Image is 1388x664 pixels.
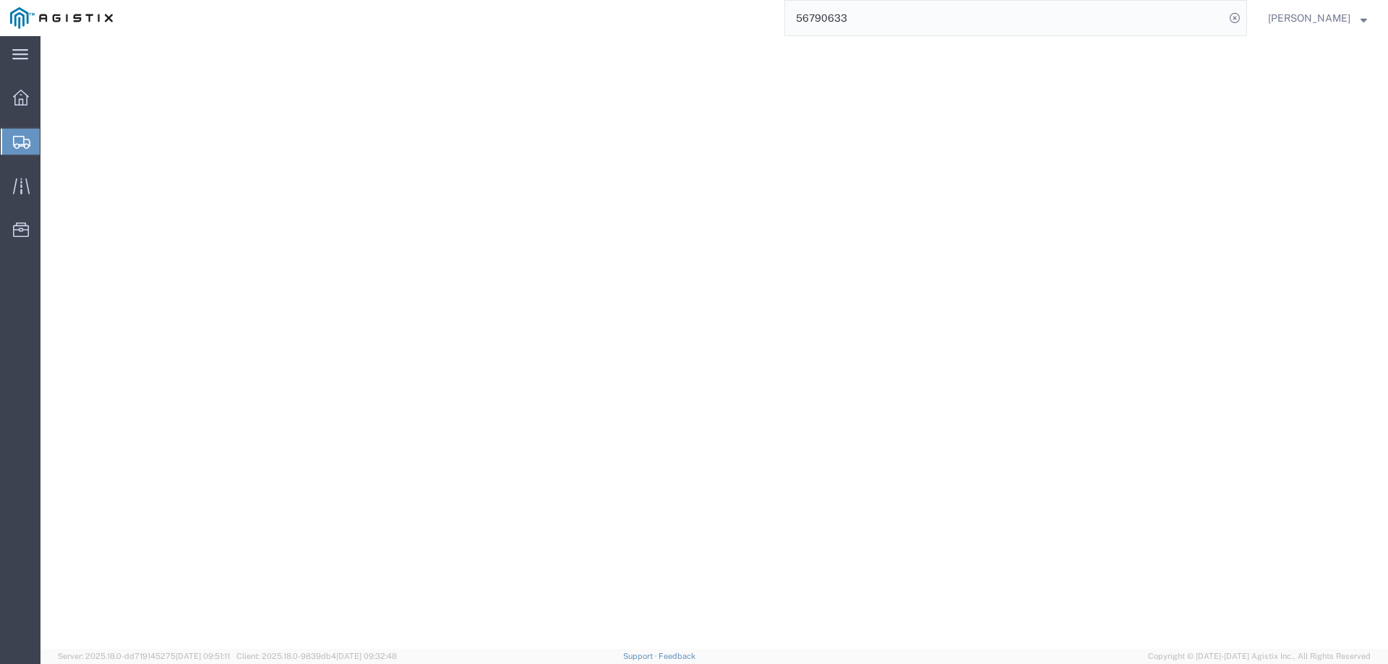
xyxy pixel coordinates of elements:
img: logo [10,7,113,29]
a: Feedback [659,652,695,660]
a: Support [623,652,659,660]
button: [PERSON_NAME] [1267,9,1368,27]
span: Copyright © [DATE]-[DATE] Agistix Inc., All Rights Reserved [1148,650,1371,663]
iframe: FS Legacy Container [40,36,1388,649]
span: [DATE] 09:32:48 [336,652,397,660]
input: Search for shipment number, reference number [785,1,1225,35]
span: [DATE] 09:51:11 [176,652,230,660]
span: Jesse Jordan [1268,10,1350,26]
span: Server: 2025.18.0-dd719145275 [58,652,230,660]
span: Client: 2025.18.0-9839db4 [236,652,397,660]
